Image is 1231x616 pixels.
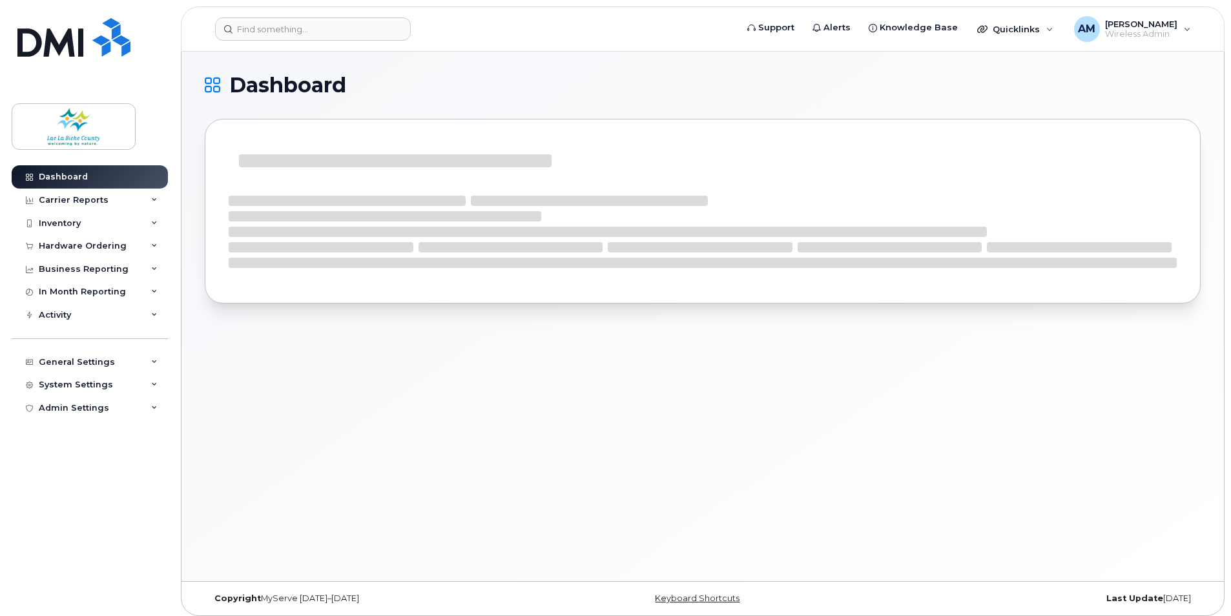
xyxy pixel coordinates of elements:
strong: Last Update [1106,593,1163,603]
span: Dashboard [229,76,346,95]
div: MyServe [DATE]–[DATE] [205,593,537,604]
a: Keyboard Shortcuts [655,593,740,603]
strong: Copyright [214,593,261,603]
div: [DATE] [869,593,1201,604]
